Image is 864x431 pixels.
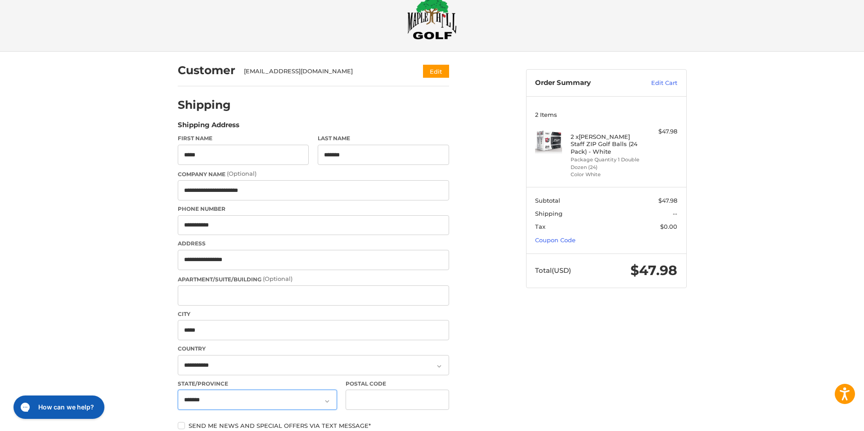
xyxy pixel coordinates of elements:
[673,210,677,217] span: --
[178,63,235,77] h2: Customer
[630,262,677,279] span: $47.98
[178,98,231,112] h2: Shipping
[263,275,292,282] small: (Optional)
[632,79,677,88] a: Edit Cart
[178,422,449,429] label: Send me news and special offers via text message*
[178,310,449,318] label: City
[318,134,449,142] label: Last Name
[660,223,677,230] span: $0.00
[535,197,560,204] span: Subtotal
[658,197,677,204] span: $47.98
[571,171,639,178] li: Color White
[423,65,449,78] button: Edit
[178,380,337,388] label: State/Province
[178,345,449,353] label: Country
[535,223,545,230] span: Tax
[571,156,639,171] li: Package Quantity 1 Double Dozen (24)
[535,236,576,244] a: Coupon Code
[178,169,449,178] label: Company Name
[642,127,677,136] div: $47.98
[178,275,449,284] label: Apartment/Suite/Building
[178,120,239,134] legend: Shipping Address
[178,205,449,213] label: Phone Number
[227,170,256,177] small: (Optional)
[244,67,405,76] div: [EMAIL_ADDRESS][DOMAIN_NAME]
[346,380,449,388] label: Postal Code
[535,266,571,275] span: Total (USD)
[571,133,639,155] h4: 2 x [PERSON_NAME] Staff ZIP Golf Balls (24 Pack) - White
[535,111,677,118] h3: 2 Items
[535,210,562,217] span: Shipping
[535,79,632,88] h3: Order Summary
[9,392,107,422] iframe: Gorgias live chat messenger
[178,134,309,142] label: First Name
[178,240,449,248] label: Address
